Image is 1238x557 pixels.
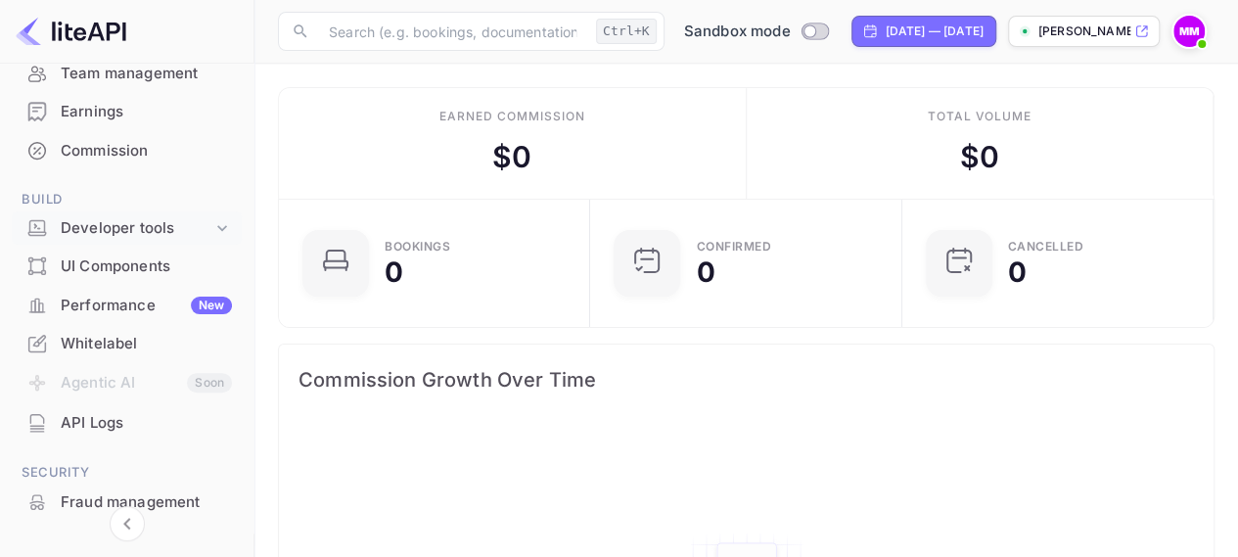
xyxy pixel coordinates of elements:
[61,217,212,240] div: Developer tools
[12,462,242,484] span: Security
[696,241,771,253] div: Confirmed
[12,55,242,93] div: Team management
[492,135,531,179] div: $ 0
[886,23,984,40] div: [DATE] — [DATE]
[676,21,836,43] div: Switch to Production mode
[12,325,242,363] div: Whitelabel
[16,16,126,47] img: LiteAPI logo
[12,248,242,284] a: UI Components
[61,101,232,123] div: Earnings
[684,21,791,43] span: Sandbox mode
[385,258,403,286] div: 0
[851,16,996,47] div: Click to change the date range period
[12,189,242,210] span: Build
[110,506,145,541] button: Collapse navigation
[1173,16,1205,47] img: Mustafa Muhammad
[12,287,242,325] div: PerformanceNew
[12,287,242,323] a: PerformanceNew
[596,19,657,44] div: Ctrl+K
[12,211,242,246] div: Developer tools
[12,93,242,131] div: Earnings
[12,484,242,520] a: Fraud management
[927,108,1032,125] div: Total volume
[317,12,588,51] input: Search (e.g. bookings, documentation)
[61,140,232,162] div: Commission
[439,108,584,125] div: Earned commission
[191,297,232,314] div: New
[61,491,232,514] div: Fraud management
[1008,258,1027,286] div: 0
[12,325,242,361] a: Whitelabel
[385,241,450,253] div: Bookings
[1008,241,1084,253] div: CANCELLED
[61,255,232,278] div: UI Components
[12,132,242,168] a: Commission
[12,55,242,91] a: Team management
[298,364,1194,395] span: Commission Growth Over Time
[696,258,714,286] div: 0
[12,248,242,286] div: UI Components
[61,63,232,85] div: Team management
[1038,23,1130,40] p: [PERSON_NAME]-fk0if...
[12,404,242,442] div: API Logs
[12,484,242,522] div: Fraud management
[960,135,999,179] div: $ 0
[12,404,242,441] a: API Logs
[12,132,242,170] div: Commission
[61,333,232,355] div: Whitelabel
[61,412,232,435] div: API Logs
[12,93,242,129] a: Earnings
[61,295,232,317] div: Performance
